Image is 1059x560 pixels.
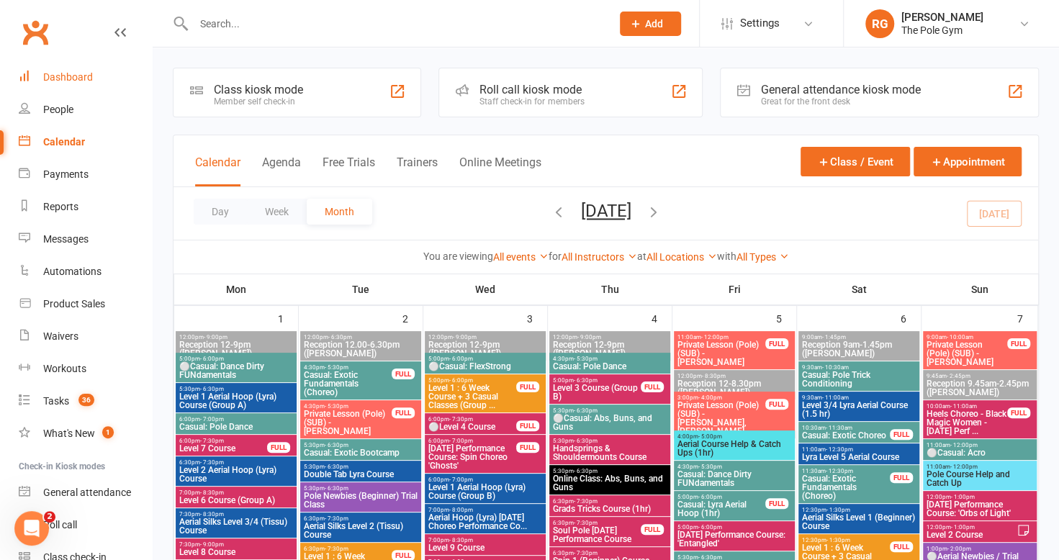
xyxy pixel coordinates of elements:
button: Month [307,199,372,225]
span: Soul Pole [DATE] Performance Course [552,526,641,543]
span: Reception 12-9pm ([PERSON_NAME]) [552,340,667,358]
span: 5:30pm [303,485,418,492]
span: - 12:00pm [950,464,978,470]
span: Casual: Exotic Fundamentals (Choreo) [801,474,891,500]
span: Pole Newbies (Beginner) Trial Class [303,492,418,509]
span: Casual: Exotic Bootcamp [303,448,418,457]
th: Sat [797,274,921,304]
span: - 2:00pm [947,546,971,552]
span: - 2:45pm [947,373,970,379]
span: Handsprings & Shouldermounts Course [552,444,667,461]
button: Add [620,12,681,36]
button: Calendar [195,155,240,186]
span: - 6:00pm [698,494,722,500]
span: - 12:30pm [826,446,853,453]
a: What's New1 [19,417,152,450]
a: Payments [19,158,152,191]
span: - 1:45pm [822,334,846,340]
span: - 8:30pm [200,511,224,518]
span: Level 8 Course [179,548,294,556]
span: - 12:00pm [950,442,978,448]
span: Level 2 Aerial Hoop (Lyra) Course [179,466,294,483]
a: Reports [19,191,152,223]
span: - 6:00pm [449,377,473,384]
span: - 12:30pm [826,468,853,474]
div: FULL [516,442,539,453]
span: Aerial Silks Level 2 (Tissu) Course [303,522,418,539]
strong: You are viewing [423,250,493,262]
div: Class kiosk mode [214,83,303,96]
a: All Types [736,251,789,263]
span: Reception 12-8.30pm ([PERSON_NAME]) [677,379,792,397]
th: Fri [672,274,797,304]
span: Grads Tricks Course (1hr) [552,505,667,513]
span: 11:00am [677,334,766,340]
span: - 5:00pm [698,433,722,440]
div: Dashboard [43,71,93,83]
span: 12:00pm [428,334,543,340]
span: ⚪Casual: FlexStrong [428,362,543,371]
span: 5:30pm [179,386,294,392]
span: Casual: Exotic Fundamentals (Choreo) [303,371,392,397]
a: Clubworx [17,14,53,50]
strong: for [549,250,562,262]
a: Product Sales [19,288,152,320]
span: 12:00pm [926,494,1034,500]
span: - 11:30am [826,425,852,431]
div: FULL [765,498,788,509]
span: 5:00pm [677,524,792,530]
div: 6 [901,306,921,330]
span: [DATE] Performance Course: 'Orbs of Light' [926,500,1034,518]
span: - 6:30pm [325,464,348,470]
span: - 7:30pm [574,498,598,505]
th: Thu [548,274,672,304]
span: 12:00pm [552,334,667,340]
span: - 7:30pm [200,438,224,444]
span: [DATE] Performance Course: 'Entangled' [677,530,792,548]
a: All Locations [646,251,717,263]
span: - 6:30pm [200,386,224,392]
span: Casual: Exotic Choreo [801,431,891,440]
div: Staff check-in for members [479,96,584,107]
a: Calendar [19,126,152,158]
strong: with [717,250,736,262]
iframe: Intercom live chat [14,511,49,546]
span: - 1:00pm [951,494,975,500]
th: Wed [423,274,548,304]
span: 10:00am [926,403,1008,410]
span: 36 [78,394,94,406]
th: Tue [299,274,423,304]
span: Casual: Pole Trick Conditioning [801,371,916,388]
span: 11:00am [926,464,1034,470]
span: 6:30pm [303,546,392,552]
button: Class / Event [801,147,910,176]
span: 6:30pm [552,520,641,526]
span: 12:00pm [179,334,294,340]
strong: at [637,250,646,262]
span: 5:30pm [552,438,667,444]
a: General attendance kiosk mode [19,477,152,509]
span: - 6:00pm [449,356,473,362]
a: All Instructors [562,251,637,263]
span: Aerial Silks Level 3/4 (Tissu) Course [179,518,294,535]
a: People [19,94,152,126]
div: FULL [516,381,539,392]
span: Double Tab Lyra Course [303,470,418,479]
span: Casual: Lyra Aerial Hoop (1hr) [677,500,766,518]
span: 5:00pm [179,356,294,362]
span: 5:00pm [677,494,766,500]
span: - 6:30pm [574,468,598,474]
span: Aerial Silks Level 1 (Beginner) Course [801,513,916,530]
span: - 9:00pm [453,334,477,340]
span: 5:00pm [428,377,517,384]
span: Level 1 Aerial Hoop (Lyra) Course (Group A) [179,392,294,410]
span: 6:00pm [179,438,268,444]
span: 6:30pm [303,515,418,522]
th: Mon [174,274,299,304]
div: [PERSON_NAME] [901,11,983,24]
span: 6:00pm [428,416,517,423]
span: 9:30am [801,364,916,371]
span: - 7:30pm [449,416,473,423]
div: FULL [890,429,913,440]
span: [DATE] Performance Course: Spin Choreo 'Ghosts' [428,444,517,470]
